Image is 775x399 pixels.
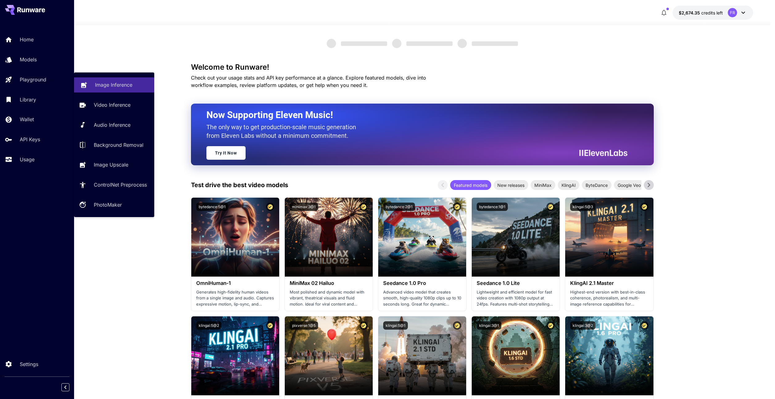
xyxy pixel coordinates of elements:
p: Test drive the best video models [191,180,288,190]
p: Models [20,56,37,63]
span: $2,674.35 [679,10,701,15]
span: New releases [494,182,528,188]
p: Playground [20,76,46,83]
h3: OmniHuman‑1 [196,280,274,286]
button: klingai:5@2 [196,321,222,330]
button: Certified Model – Vetted for best performance and includes a commercial license. [453,321,461,330]
span: MiniMax [531,182,555,188]
div: Collapse sidebar [66,382,74,393]
p: Audio Inference [94,121,131,129]
p: Video Inference [94,101,131,109]
h3: Seedance 1.0 Pro [383,280,461,286]
p: Home [20,36,34,43]
a: Image Upscale [74,157,154,172]
p: Wallet [20,116,34,123]
p: Advanced video model that creates smooth, high-quality 1080p clips up to 10 seconds long. Great f... [383,289,461,307]
a: PhotoMaker [74,197,154,212]
button: Certified Model – Vetted for best performance and includes a commercial license. [359,203,368,211]
a: Audio Inference [74,117,154,133]
img: alt [285,198,373,277]
h3: Welcome to Runware! [191,63,654,72]
img: alt [378,316,466,395]
h3: KlingAI 2.1 Master [570,280,648,286]
button: Certified Model – Vetted for best performance and includes a commercial license. [546,321,555,330]
p: Usage [20,156,35,163]
span: Featured models [450,182,491,188]
button: Certified Model – Vetted for best performance and includes a commercial license. [640,321,649,330]
button: Certified Model – Vetted for best performance and includes a commercial license. [359,321,368,330]
p: Highest-end version with best-in-class coherence, photorealism, and multi-image reference capabil... [570,289,648,307]
p: Image Inference [95,81,132,88]
a: Try It Now [206,146,246,160]
button: klingai:3@1 [477,321,501,330]
a: ControlNet Preprocess [74,177,154,192]
button: bytedance:2@1 [383,203,415,211]
img: alt [285,316,373,395]
button: Certified Model – Vetted for best performance and includes a commercial license. [640,203,649,211]
p: API Keys [20,136,40,143]
span: Google Veo [614,182,644,188]
a: Image Inference [74,77,154,93]
p: ControlNet Preprocess [94,181,147,188]
div: FR [728,8,737,17]
p: Most polished and dynamic model with vibrant, theatrical visuals and fluid motion. Ideal for vira... [290,289,368,307]
h3: MiniMax 02 Hailuo [290,280,368,286]
button: Certified Model – Vetted for best performance and includes a commercial license. [266,321,274,330]
img: alt [378,198,466,277]
span: KlingAI [558,182,579,188]
button: bytedance:5@1 [196,203,228,211]
img: alt [472,198,560,277]
button: klingai:3@2 [570,321,595,330]
span: Check out your usage stats and API key performance at a glance. Explore featured models, dive int... [191,75,426,88]
button: Certified Model – Vetted for best performance and includes a commercial license. [453,203,461,211]
button: Certified Model – Vetted for best performance and includes a commercial license. [266,203,274,211]
h2: Now Supporting Eleven Music! [206,109,623,121]
img: alt [565,316,653,395]
button: Collapse sidebar [61,383,69,391]
img: alt [472,316,560,395]
button: $2,674.3486 [673,6,753,20]
p: PhotoMaker [94,201,122,208]
p: Settings [20,360,38,368]
button: minimax:3@1 [290,203,318,211]
a: Background Removal [74,137,154,152]
p: The only way to get production-scale music generation from Eleven Labs without a minimum commitment. [206,123,361,140]
img: alt [191,316,279,395]
p: Generates high-fidelity human videos from a single image and audio. Captures expressive motion, l... [196,289,274,307]
p: Lightweight and efficient model for fast video creation with 1080p output at 24fps. Features mult... [477,289,555,307]
p: Background Removal [94,141,143,149]
button: klingai:5@1 [383,321,408,330]
button: Certified Model – Vetted for best performance and includes a commercial license. [546,203,555,211]
span: credits left [701,10,723,15]
span: ByteDance [582,182,611,188]
img: alt [191,198,279,277]
a: Video Inference [74,97,154,113]
h3: Seedance 1.0 Lite [477,280,555,286]
img: alt [565,198,653,277]
button: pixverse:1@5 [290,321,318,330]
button: klingai:5@3 [570,203,595,211]
button: bytedance:1@1 [477,203,508,211]
p: Image Upscale [94,161,128,168]
p: Library [20,96,36,103]
div: $2,674.3486 [679,10,723,16]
